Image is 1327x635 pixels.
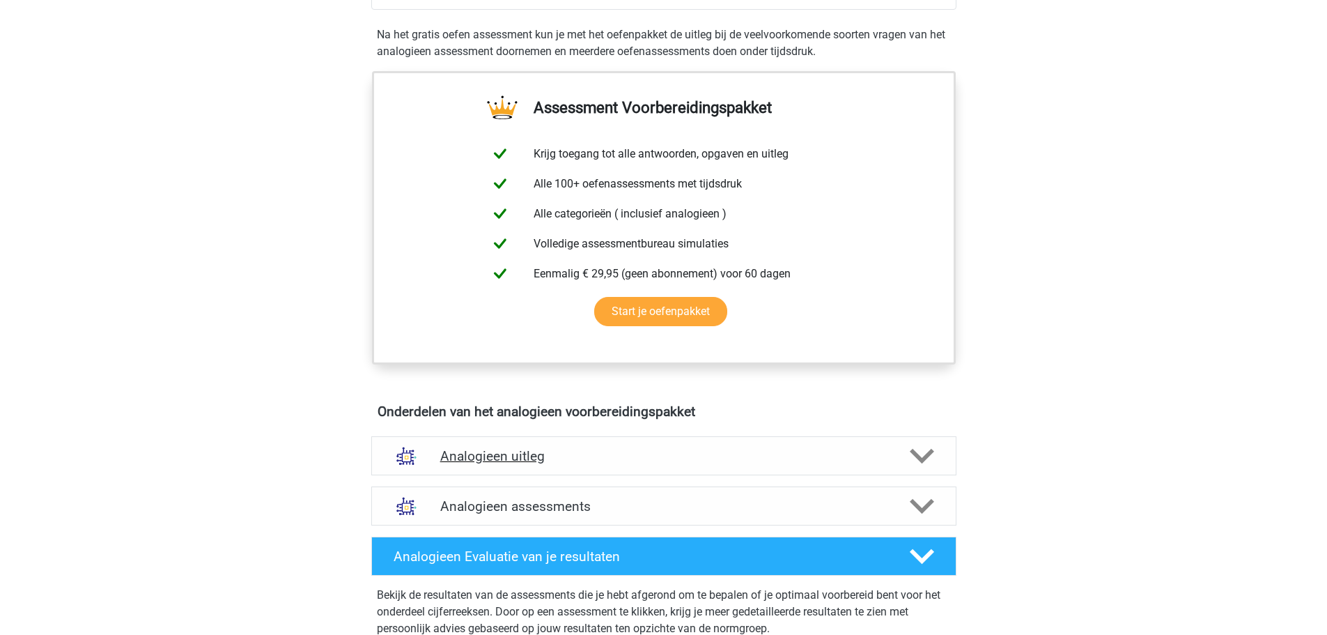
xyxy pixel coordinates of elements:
[366,537,962,576] a: Analogieen Evaluatie van je resultaten
[371,26,956,60] div: Na het gratis oefen assessment kun je met het oefenpakket de uitleg bij de veelvoorkomende soorte...
[440,498,887,514] h4: Analogieen assessments
[366,487,962,526] a: assessments Analogieen assessments
[389,438,424,474] img: analogieen uitleg
[378,404,950,420] h4: Onderdelen van het analogieen voorbereidingspakket
[394,549,887,565] h4: Analogieen Evaluatie van je resultaten
[389,489,424,524] img: analogieen assessments
[366,436,962,475] a: uitleg Analogieen uitleg
[594,297,727,326] a: Start je oefenpakket
[440,448,887,464] h4: Analogieen uitleg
